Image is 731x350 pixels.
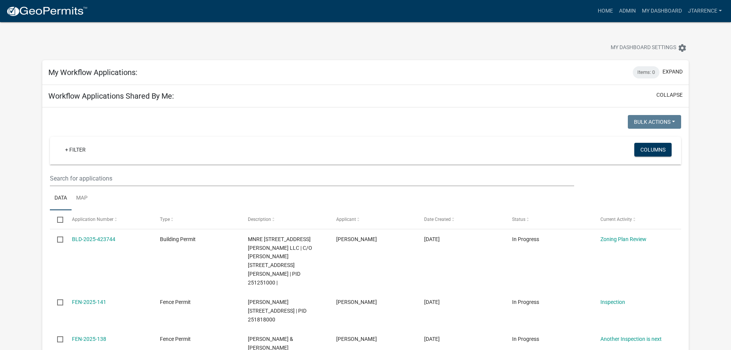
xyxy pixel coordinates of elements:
button: Bulk Actions [628,115,681,129]
span: Sally Johnson [336,299,377,305]
span: 05/06/2025 [424,299,440,305]
span: In Progress [512,236,539,242]
button: expand [662,68,683,76]
span: Status [512,217,525,222]
span: Date Created [424,217,451,222]
span: In Progress [512,299,539,305]
button: collapse [656,91,683,99]
span: Building Permit [160,236,196,242]
h5: My Workflow Applications: [48,68,137,77]
a: Data [50,186,72,211]
span: Fence Permit [160,299,191,305]
span: My Dashboard Settings [611,43,676,53]
span: Type [160,217,170,222]
a: Admin [616,4,639,18]
h5: Workflow Applications Shared By Me: [48,91,174,101]
div: Items: 0 [633,66,659,78]
a: Another Inspection is next [600,336,662,342]
a: Home [595,4,616,18]
span: In Progress [512,336,539,342]
datatable-header-cell: Type [153,210,241,229]
datatable-header-cell: Status [505,210,593,229]
span: Description [248,217,271,222]
a: Map [72,186,92,211]
a: FEN-2025-141 [72,299,106,305]
a: Inspection [600,299,625,305]
span: JOHNSON,SALLY A 730 SHORE ACRES RD, Houston County | PID 251818000 [248,299,306,323]
span: MNRE 270 STRUPP AVE LLC | C/O JEREMY HAGAN 270 STRUPP AVE, Houston County | PID 251251000 | [248,236,312,286]
span: Craig A. Olson [336,336,377,342]
a: My Dashboard [639,4,685,18]
datatable-header-cell: Select [50,210,64,229]
datatable-header-cell: Date Created [417,210,505,229]
i: settings [678,43,687,53]
span: Fence Permit [160,336,191,342]
datatable-header-cell: Current Activity [593,210,681,229]
datatable-header-cell: Applicant [329,210,417,229]
button: Columns [634,143,672,157]
a: BLD-2025-423744 [72,236,115,242]
button: My Dashboard Settingssettings [605,40,693,55]
span: Brett Stanek [336,236,377,242]
a: FEN-2025-138 [72,336,106,342]
a: Zoning Plan Review [600,236,646,242]
a: + Filter [59,143,92,157]
span: Application Number [72,217,113,222]
input: Search for applications [50,171,574,186]
datatable-header-cell: Application Number [64,210,152,229]
span: Applicant [336,217,356,222]
span: 05/04/2025 [424,336,440,342]
datatable-header-cell: Description [241,210,329,229]
a: jtarrence [685,4,725,18]
span: Current Activity [600,217,632,222]
span: 05/20/2025 [424,236,440,242]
